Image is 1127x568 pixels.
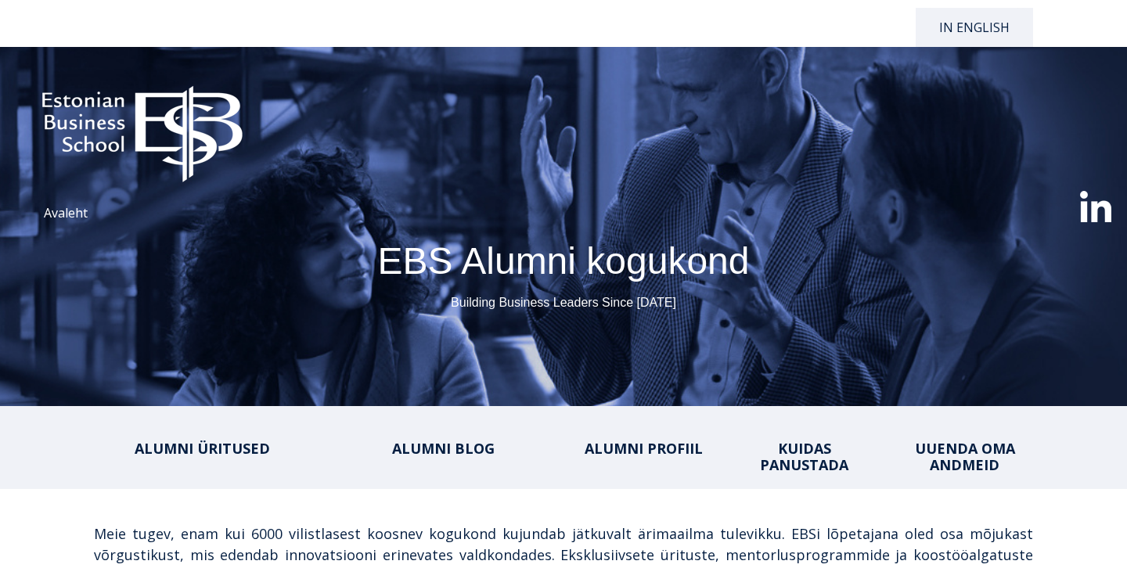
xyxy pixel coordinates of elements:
img: ebs_logo2016_white-1 [16,63,268,191]
span: EBS Alumni kogukond [378,240,750,282]
a: ALUMNI ÜRITUSED [135,439,270,458]
img: linkedin-xxl [1080,191,1111,222]
a: ALUMNI PROFIIL [585,439,703,458]
a: ALUMNI BLOG [392,439,495,458]
span: Building Business Leaders Since [DATE] [451,296,676,309]
a: UUENDA OMA ANDMEID [915,439,1015,474]
a: Avaleht [44,204,88,221]
a: In English [916,8,1033,47]
a: KUIDAS PANUSTADA [760,439,848,474]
